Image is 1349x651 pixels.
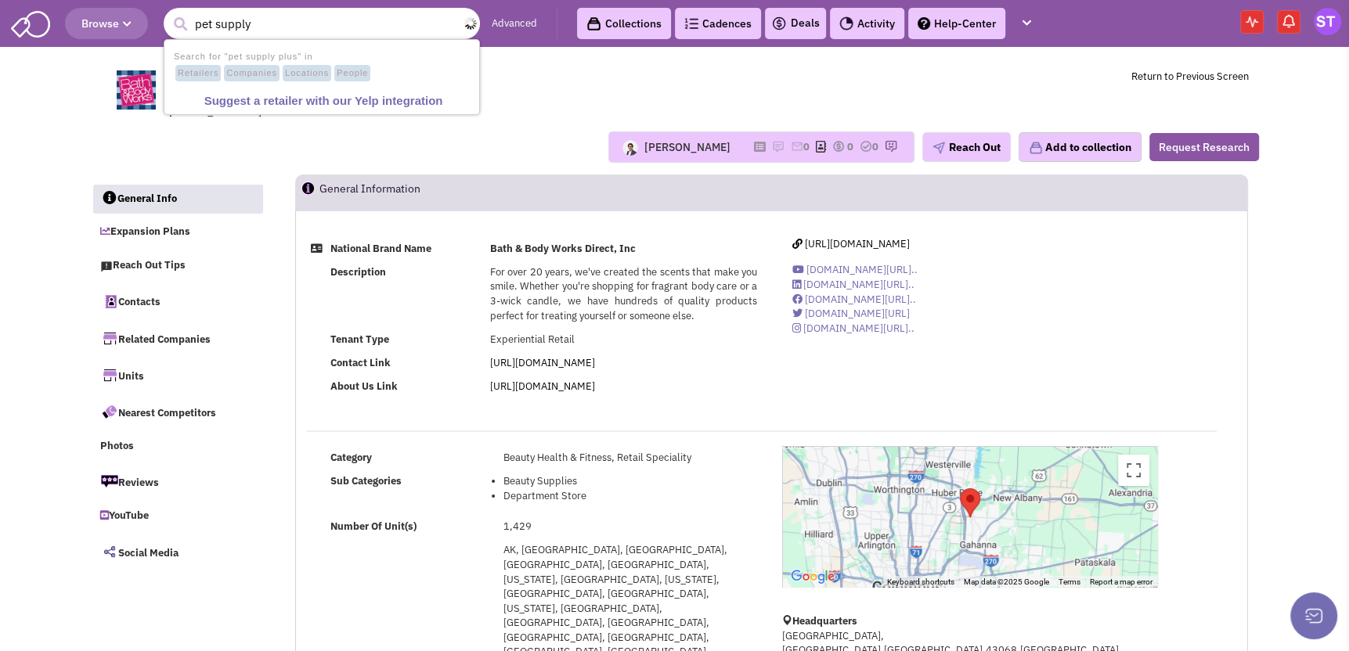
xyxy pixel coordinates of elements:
[92,322,263,354] a: Related Companies
[170,91,477,112] a: Suggest a retailer with our Yelp integration
[92,465,263,498] a: Reviews
[1019,132,1142,162] button: Add to collection
[485,328,762,351] td: Experiential Retail
[792,237,910,250] a: [URL][DOMAIN_NAME]
[224,65,280,82] span: Companies
[499,446,762,469] td: Beauty Health & Fitness, Retail Speciality
[330,333,389,346] b: Tenant Type
[92,502,263,531] a: YouTube
[771,14,787,33] img: icon-deals.svg
[330,520,417,533] b: Number Of Unit(s)
[675,8,761,39] a: Cadences
[92,535,263,568] a: Social Media
[787,566,839,587] a: Open this area in Google Maps (opens a new window)
[771,14,820,33] a: Deals
[164,8,480,39] input: Search
[330,474,402,487] b: Sub Categories
[81,16,132,31] span: Browse
[792,263,918,276] a: [DOMAIN_NAME][URL]..
[805,237,910,250] span: [URL][DOMAIN_NAME]
[960,488,980,517] div: Bath &amp; Body Works Direct, Inc
[918,17,930,30] img: help.png
[932,142,945,154] img: plane.png
[586,16,601,31] img: icon-collection-lavender-black.svg
[330,451,372,464] b: Category
[805,293,916,306] span: [DOMAIN_NAME][URL]..
[503,474,757,489] li: Beauty Supplies
[334,65,370,82] span: People
[860,140,872,153] img: TaskCount.png
[490,379,595,393] a: [URL][DOMAIN_NAME]
[791,140,803,153] img: icon-email-active-16.png
[787,566,839,587] img: Google
[330,379,398,393] b: About Us Link
[204,94,443,107] b: Suggest a retailer with our Yelp integration
[792,614,857,628] b: Headquarters
[166,47,478,83] li: Search for "pet supply plus" in
[92,358,263,391] a: Units
[490,242,636,255] b: Bath & Body Works Direct, Inc
[283,65,331,82] span: Locations
[839,16,853,31] img: Activity.png
[792,278,914,291] a: [DOMAIN_NAME][URL]..
[490,265,757,322] span: For over 20 years, we've created the scents that make you smile. Whether you're shopping for frag...
[65,8,148,39] button: Browse
[92,251,263,281] a: Reach Out Tips
[805,307,910,320] span: [DOMAIN_NAME][URL]
[175,65,221,82] span: Retailers
[806,263,918,276] span: [DOMAIN_NAME][URL]..
[499,515,762,538] td: 1,429
[1029,141,1043,155] img: icon-collection-lavender.png
[330,356,391,369] b: Contact Link
[644,139,730,155] div: [PERSON_NAME]
[803,322,914,335] span: [DOMAIN_NAME][URL]..
[490,356,595,369] a: [URL][DOMAIN_NAME]
[847,140,853,153] span: 0
[792,293,916,306] a: [DOMAIN_NAME][URL]..
[908,8,1005,39] a: Help-Center
[1090,577,1152,586] a: Report a map error
[577,8,671,39] a: Collections
[1314,8,1341,35] img: Shannon Tyndall
[803,140,810,153] span: 0
[330,242,431,255] b: National Brand Name
[92,285,263,318] a: Contacts
[503,489,757,504] li: Department Store
[832,140,845,153] img: icon-dealamount.png
[92,395,263,428] a: Nearest Competitors
[93,185,264,214] a: General Info
[1131,70,1249,83] a: Return to Previous Screen
[101,70,172,110] img: www.bathandbodyworks.com
[792,322,914,335] a: [DOMAIN_NAME][URL]..
[1149,133,1259,161] button: Request Research
[792,307,910,320] a: [DOMAIN_NAME][URL]
[830,8,904,39] a: Activity
[964,577,1049,586] span: Map data ©2025 Google
[92,432,263,462] a: Photos
[92,218,263,247] a: Expansion Plans
[11,8,50,38] img: SmartAdmin
[684,18,698,29] img: Cadences_logo.png
[885,140,897,153] img: research-icon.png
[1118,455,1149,486] button: Toggle fullscreen view
[872,140,878,153] span: 0
[492,16,537,31] a: Advanced
[803,278,914,291] span: [DOMAIN_NAME][URL]..
[319,175,420,210] h2: General Information
[922,132,1011,162] button: Reach Out
[887,577,954,588] button: Keyboard shortcuts
[1059,577,1080,586] a: Terms
[772,140,785,153] img: icon-note.png
[330,265,386,279] b: Description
